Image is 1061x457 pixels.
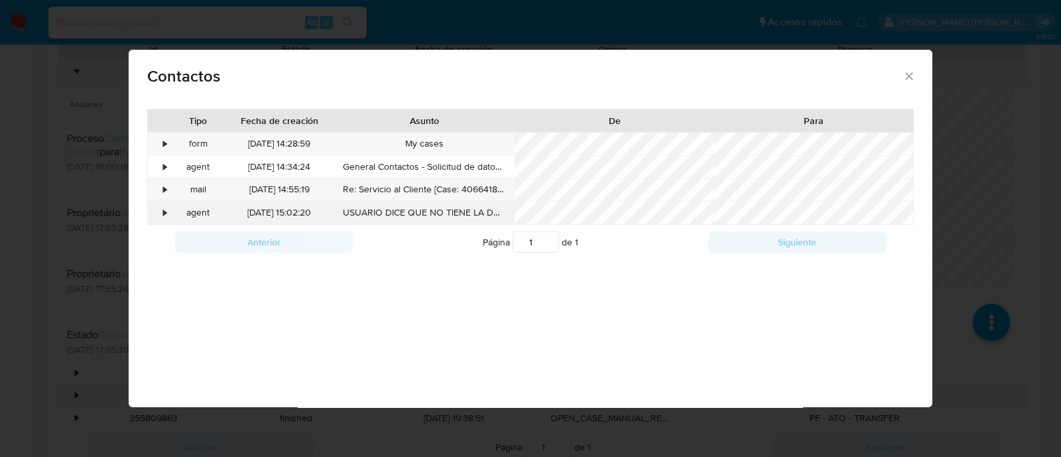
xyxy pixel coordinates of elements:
div: My cases [334,133,515,155]
div: [DATE] 14:28:59 [225,133,334,155]
button: close [903,70,914,82]
div: [DATE] 15:02:20 [225,202,334,224]
div: • [164,161,167,174]
div: Para [723,114,904,127]
span: Página de [483,231,578,253]
div: form [171,133,225,155]
div: agent [171,156,225,178]
div: • [164,183,167,196]
span: Contactos [147,68,903,84]
button: Anterior [175,231,353,253]
div: USUARIO DICE QUE NO TIENE LA DOCUMENTACIÓN QUE [PERSON_NAME] Y CONSULTA QUE PRESENTAR [334,202,515,224]
div: mail [171,178,225,201]
button: Siguiente [708,231,886,253]
div: [DATE] 14:55:19 [225,178,334,201]
div: • [164,206,167,220]
span: 1 [575,235,578,249]
div: De [525,114,705,127]
div: • [164,137,167,151]
div: Tipo [180,114,216,127]
div: Asunto [343,114,505,127]
div: agent [171,202,225,224]
div: Re: Servicio al Cliente [Case: 406641850] [334,178,515,201]
div: General Contactos - Solicitud de datos y/o ampliación de consulta [334,156,515,178]
div: [DATE] 14:34:24 [225,156,334,178]
div: Fecha de creación [235,114,325,127]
